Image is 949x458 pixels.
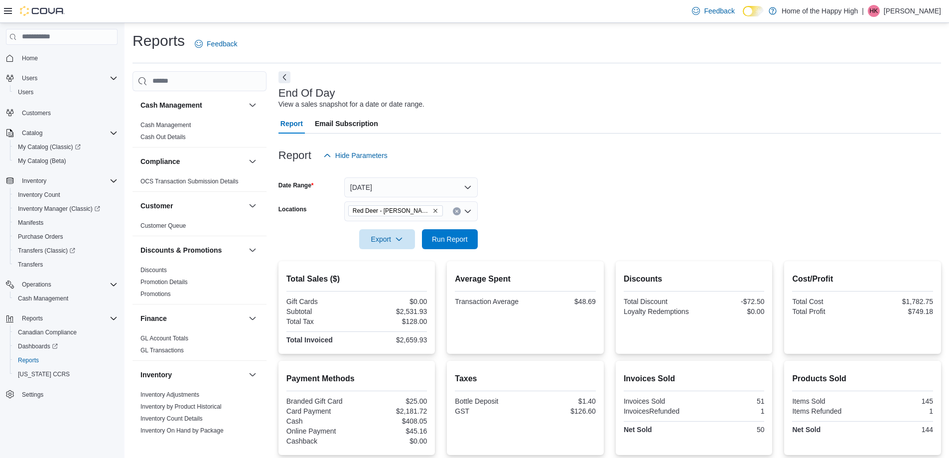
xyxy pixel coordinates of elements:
div: Online Payment [286,427,355,435]
a: Inventory Adjustments [140,391,199,398]
span: [US_STATE] CCRS [18,370,70,378]
button: Run Report [422,229,478,249]
span: Transfers (Classic) [18,247,75,255]
div: Total Profit [792,307,860,315]
span: Transfers [18,261,43,269]
button: Inventory [2,174,122,188]
span: Users [18,72,118,84]
div: Total Tax [286,317,355,325]
span: My Catalog (Classic) [14,141,118,153]
h3: End Of Day [278,87,335,99]
div: Compliance [133,175,267,191]
a: Users [14,86,37,98]
span: Inventory [22,177,46,185]
span: Customers [22,109,51,117]
span: Cash Out Details [140,133,186,141]
span: Run Report [432,234,468,244]
a: GL Transactions [140,347,184,354]
span: OCS Transaction Submission Details [140,177,239,185]
span: Promotion Details [140,278,188,286]
span: Export [365,229,409,249]
button: Discounts & Promotions [247,244,259,256]
a: Inventory Manager (Classic) [10,202,122,216]
a: Dashboards [10,339,122,353]
button: My Catalog (Beta) [10,154,122,168]
div: $128.00 [359,317,427,325]
span: Washington CCRS [14,368,118,380]
div: $126.60 [528,407,596,415]
button: Customer [247,200,259,212]
div: $2,659.93 [359,336,427,344]
span: Settings [22,391,43,399]
span: Feedback [207,39,237,49]
button: Operations [2,278,122,292]
div: Total Discount [624,298,692,305]
button: Reports [18,312,47,324]
span: Transfers [14,259,118,271]
span: Users [14,86,118,98]
div: $749.18 [865,307,933,315]
button: Reports [10,353,122,367]
button: Inventory [18,175,50,187]
div: $0.00 [696,307,764,315]
button: Users [18,72,41,84]
button: Catalog [2,126,122,140]
div: Halie Kelley [868,5,880,17]
div: $2,531.93 [359,307,427,315]
span: GL Account Totals [140,334,188,342]
button: [DATE] [344,177,478,197]
button: Cash Management [140,100,245,110]
span: Inventory Manager (Classic) [14,203,118,215]
div: View a sales snapshot for a date or date range. [278,99,424,110]
span: Inventory Count [18,191,60,199]
div: 1 [865,407,933,415]
button: Inventory [247,369,259,381]
button: Home [2,51,122,65]
a: Canadian Compliance [14,326,81,338]
button: Next [278,71,290,83]
button: Catalog [18,127,46,139]
button: Remove Red Deer - Dawson Centre - Fire & Flower from selection in this group [432,208,438,214]
h2: Payment Methods [286,373,427,385]
span: Reports [18,312,118,324]
span: Purchase Orders [14,231,118,243]
button: Cash Management [10,292,122,305]
span: Cash Management [140,121,191,129]
a: [US_STATE] CCRS [14,368,74,380]
span: Purchase Orders [18,233,63,241]
button: Purchase Orders [10,230,122,244]
span: My Catalog (Classic) [18,143,81,151]
div: $48.69 [528,298,596,305]
button: Inventory Count [10,188,122,202]
a: Transfers [14,259,47,271]
span: Inventory Manager (Classic) [18,205,100,213]
div: 144 [865,426,933,434]
img: Cova [20,6,65,16]
div: Items Sold [792,397,860,405]
h2: Taxes [455,373,596,385]
a: Discounts [140,267,167,274]
span: Red Deer - [PERSON_NAME][GEOGRAPHIC_DATA] - Fire & Flower [353,206,430,216]
span: Red Deer - Dawson Centre - Fire & Flower [348,205,443,216]
div: Cashback [286,437,355,445]
strong: Net Sold [792,426,820,434]
span: Dashboards [14,340,118,352]
h3: Cash Management [140,100,202,110]
div: $1,782.75 [865,298,933,305]
p: | [862,5,864,17]
button: Users [10,85,122,99]
button: Cash Management [247,99,259,111]
span: GL Transactions [140,346,184,354]
span: Home [22,54,38,62]
span: Inventory On Hand by Package [140,427,224,435]
button: Customer [140,201,245,211]
div: $25.00 [359,397,427,405]
a: GL Account Totals [140,335,188,342]
button: Export [359,229,415,249]
button: Clear input [453,207,461,215]
a: Cash Management [140,122,191,129]
strong: Total Invoiced [286,336,333,344]
div: Customer [133,220,267,236]
button: Manifests [10,216,122,230]
div: Branded Gift Card [286,397,355,405]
